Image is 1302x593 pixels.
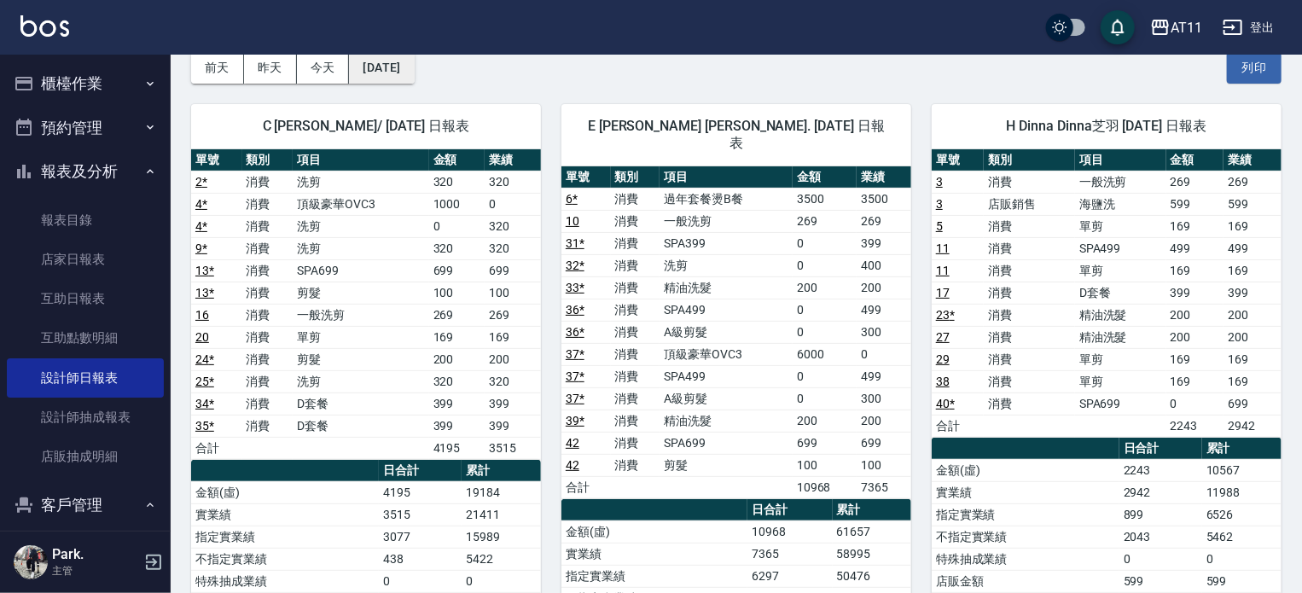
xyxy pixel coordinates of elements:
td: 599 [1202,570,1282,592]
td: 消費 [984,215,1075,237]
td: 0 [379,570,462,592]
td: 320 [429,370,485,392]
td: 指定實業績 [561,565,747,587]
td: 不指定實業績 [932,526,1119,548]
th: 金額 [429,149,485,172]
td: 699 [429,259,485,282]
td: 0 [793,299,857,321]
td: 剪髮 [660,454,793,476]
span: C [PERSON_NAME]/ [DATE] 日報表 [212,118,520,135]
td: 100 [485,282,541,304]
td: 5422 [462,548,541,570]
td: 1000 [429,193,485,215]
td: 消費 [611,188,660,210]
td: 300 [857,321,911,343]
td: 499 [1224,237,1282,259]
td: 899 [1119,503,1202,526]
th: 業績 [1224,149,1282,172]
td: 169 [1224,348,1282,370]
td: 過年套餐燙B餐 [660,188,793,210]
td: 消費 [984,348,1075,370]
a: 42 [566,458,579,472]
td: 2942 [1224,415,1282,437]
td: 3515 [485,437,541,459]
td: 單剪 [1075,348,1166,370]
a: 店販抽成明細 [7,437,164,476]
td: 15989 [462,526,541,548]
td: 消費 [611,254,660,276]
td: 200 [857,410,911,432]
td: 消費 [611,276,660,299]
td: 0 [1202,548,1282,570]
td: 10968 [747,520,833,543]
td: 269 [485,304,541,326]
td: 300 [857,387,911,410]
td: 269 [429,304,485,326]
td: 50476 [833,565,911,587]
td: 消費 [242,171,294,193]
a: 互助日報表 [7,279,164,318]
td: 指定實業績 [191,526,379,548]
td: 合計 [191,437,242,459]
a: 29 [936,352,950,366]
th: 日合計 [1119,438,1202,460]
a: 3 [936,175,943,189]
td: 5462 [1202,526,1282,548]
div: AT11 [1171,17,1202,38]
td: 399 [1166,282,1224,304]
td: 頂級豪華OVC3 [293,193,429,215]
td: 金額(虛) [932,459,1119,481]
td: 2942 [1119,481,1202,503]
td: 特殊抽成業績 [932,548,1119,570]
td: 4195 [379,481,462,503]
td: 消費 [611,410,660,432]
th: 金額 [793,166,857,189]
td: 消費 [242,282,294,304]
td: 58995 [833,543,911,565]
a: 10 [566,214,579,228]
a: 11 [936,264,950,277]
td: 合計 [932,415,984,437]
th: 類別 [242,149,294,172]
td: 699 [485,259,541,282]
td: 0 [462,570,541,592]
th: 項目 [293,149,429,172]
img: Person [14,545,48,579]
td: 消費 [984,237,1075,259]
td: 消費 [611,454,660,476]
td: 169 [1166,215,1224,237]
td: 438 [379,548,462,570]
th: 累計 [833,499,911,521]
td: 200 [429,348,485,370]
td: 2243 [1119,459,1202,481]
td: 指定實業績 [932,503,1119,526]
td: 洗剪 [293,237,429,259]
button: 今天 [297,52,350,84]
th: 項目 [660,166,793,189]
a: 互助點數明細 [7,318,164,358]
a: 3 [936,197,943,211]
td: SPA699 [293,259,429,282]
td: 169 [429,326,485,348]
th: 單號 [561,166,611,189]
td: 消費 [984,370,1075,392]
td: 320 [485,215,541,237]
th: 項目 [1075,149,1166,172]
td: 洗剪 [293,171,429,193]
button: save [1101,10,1135,44]
button: [DATE] [349,52,414,84]
td: SPA499 [1075,237,1166,259]
td: 消費 [242,392,294,415]
td: 3500 [857,188,911,210]
td: 200 [857,276,911,299]
td: 消費 [611,210,660,232]
td: 一般洗剪 [293,304,429,326]
td: 200 [485,348,541,370]
td: 100 [793,454,857,476]
td: 洗剪 [293,370,429,392]
td: 精油洗髮 [660,410,793,432]
th: 業績 [857,166,911,189]
td: 320 [485,370,541,392]
td: 169 [1224,215,1282,237]
td: 499 [1166,237,1224,259]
